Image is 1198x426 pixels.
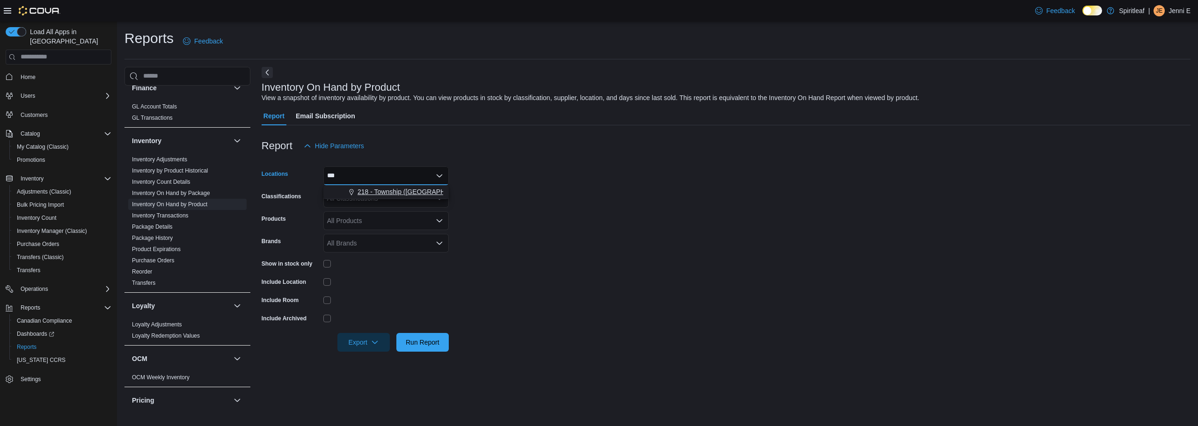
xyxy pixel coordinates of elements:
[13,225,111,237] span: Inventory Manager (Classic)
[13,212,111,224] span: Inventory Count
[17,302,44,313] button: Reports
[17,109,51,121] a: Customers
[13,154,49,166] a: Promotions
[1154,5,1165,16] div: Jenni E
[263,107,285,125] span: Report
[17,356,66,364] span: [US_STATE] CCRS
[132,114,173,122] span: GL Transactions
[262,67,273,78] button: Next
[132,354,230,363] button: OCM
[323,185,449,199] div: Choose from the following options
[21,92,35,100] span: Users
[132,257,175,264] span: Purchase Orders
[132,279,155,287] span: Transfers
[2,108,115,122] button: Customers
[17,283,111,295] span: Operations
[17,343,37,351] span: Reports
[262,238,281,245] label: Brands
[124,319,250,345] div: Loyalty
[132,212,189,219] a: Inventory Transactions
[132,189,210,197] span: Inventory On Hand by Package
[337,333,390,352] button: Export
[1148,5,1150,16] p: |
[9,185,115,198] button: Adjustments (Classic)
[1046,6,1075,15] span: Feedback
[132,396,230,405] button: Pricing
[132,115,173,121] a: GL Transactions
[17,128,111,139] span: Catalog
[132,223,173,231] span: Package Details
[19,6,60,15] img: Cova
[132,103,177,110] a: GL Account Totals
[2,301,115,314] button: Reports
[17,214,57,222] span: Inventory Count
[132,201,207,208] span: Inventory On Hand by Product
[2,89,115,102] button: Users
[17,128,44,139] button: Catalog
[13,186,75,197] a: Adjustments (Classic)
[132,83,230,93] button: Finance
[17,188,71,195] span: Adjustments (Classic)
[1031,1,1079,20] a: Feedback
[358,187,476,196] span: 218 - Township ([GEOGRAPHIC_DATA])
[194,36,223,46] span: Feedback
[132,178,190,186] span: Inventory Count Details
[9,198,115,211] button: Bulk Pricing Import
[1119,5,1144,16] p: Spiritleaf
[343,333,384,352] span: Export
[9,153,115,166] button: Promotions
[13,186,111,197] span: Adjustments (Classic)
[17,374,44,385] a: Settings
[13,315,76,326] a: Canadian Compliance
[2,127,115,140] button: Catalog
[13,328,58,339] a: Dashboards
[232,82,243,94] button: Finance
[124,29,174,48] h1: Reports
[132,190,210,196] a: Inventory On Hand by Package
[132,268,152,275] a: Reorder
[13,154,111,166] span: Promotions
[132,396,154,405] h3: Pricing
[17,317,72,325] span: Canadian Compliance
[26,27,111,46] span: Load All Apps in [GEOGRAPHIC_DATA]
[436,239,443,247] button: Open list of options
[2,172,115,185] button: Inventory
[17,302,111,313] span: Reports
[124,372,250,387] div: OCM
[262,315,307,322] label: Include Archived
[406,338,439,347] span: Run Report
[2,70,115,84] button: Home
[21,73,36,81] span: Home
[13,265,111,276] span: Transfers
[17,201,64,209] span: Bulk Pricing Import
[13,315,111,326] span: Canadian Compliance
[13,212,60,224] a: Inventory Count
[17,373,111,385] span: Settings
[262,93,920,103] div: View a snapshot of inventory availability by product. You can view products in stock by classific...
[13,225,91,237] a: Inventory Manager (Classic)
[17,240,59,248] span: Purchase Orders
[132,136,230,145] button: Inventory
[262,82,400,93] h3: Inventory On Hand by Product
[13,199,111,210] span: Bulk Pricing Import
[436,172,443,180] button: Close list of options
[17,283,52,295] button: Operations
[1169,5,1191,16] p: Jenni E
[21,375,41,383] span: Settings
[13,141,111,152] span: My Catalog (Classic)
[132,156,187,163] span: Inventory Adjustments
[17,90,39,101] button: Users
[132,246,181,253] a: Product Expirations
[17,253,64,261] span: Transfers (Classic)
[132,234,173,242] span: Package History
[323,185,449,199] button: 218 - Township ([GEOGRAPHIC_DATA])
[9,238,115,251] button: Purchase Orders
[262,296,299,304] label: Include Room
[9,140,115,153] button: My Catalog (Classic)
[13,354,111,366] span: Washington CCRS
[132,374,190,381] span: OCM Weekly Inventory
[300,137,368,155] button: Hide Parameters
[13,199,68,210] a: Bulk Pricing Import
